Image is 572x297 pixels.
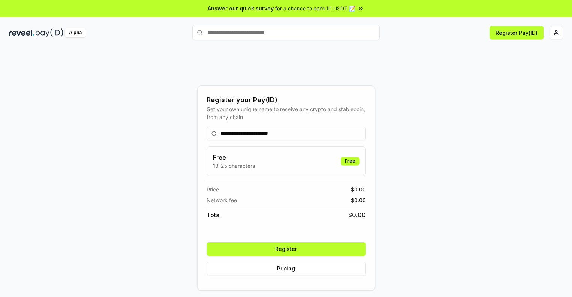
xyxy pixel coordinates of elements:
[208,4,274,12] span: Answer our quick survey
[36,28,63,37] img: pay_id
[207,242,366,256] button: Register
[490,26,544,39] button: Register Pay(ID)
[207,95,366,105] div: Register your Pay(ID)
[275,4,355,12] span: for a chance to earn 10 USDT 📝
[65,28,86,37] div: Alpha
[348,210,366,219] span: $ 0.00
[207,262,366,275] button: Pricing
[341,157,359,165] div: Free
[207,185,219,193] span: Price
[207,210,221,219] span: Total
[213,162,255,170] p: 13-25 characters
[207,105,366,121] div: Get your own unique name to receive any crypto and stablecoin, from any chain
[213,153,255,162] h3: Free
[9,28,34,37] img: reveel_dark
[351,185,366,193] span: $ 0.00
[351,196,366,204] span: $ 0.00
[207,196,237,204] span: Network fee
